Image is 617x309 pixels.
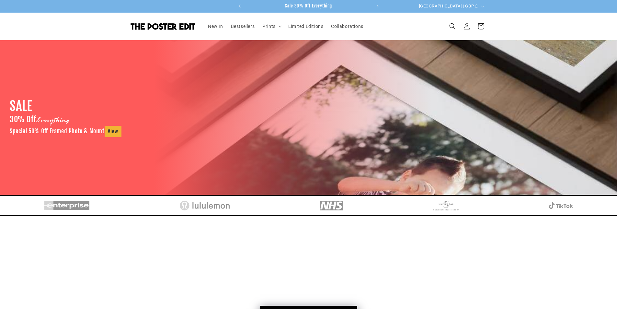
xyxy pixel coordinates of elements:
span: Bestsellers [231,23,255,29]
span: Everything [36,116,69,125]
img: The Poster Edit [131,23,195,30]
a: New In [204,19,227,33]
span: Limited Editions [288,23,324,29]
a: Limited Editions [284,19,327,33]
summary: Prints [258,19,284,33]
summary: Search [445,19,460,33]
span: Collaborations [331,23,363,29]
span: Prints [262,23,276,29]
span: [GEOGRAPHIC_DATA] | GBP £ [419,3,478,9]
a: View [105,126,121,137]
h1: SALE [10,98,32,114]
h3: Special 50% Off Framed Photo & Mount [10,126,121,137]
span: Sale 30% Off Everything [285,3,332,8]
h2: 30% Off [10,114,69,126]
span: New In [208,23,223,29]
a: Bestsellers [227,19,259,33]
a: The Poster Edit [128,20,198,32]
a: Collaborations [327,19,367,33]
